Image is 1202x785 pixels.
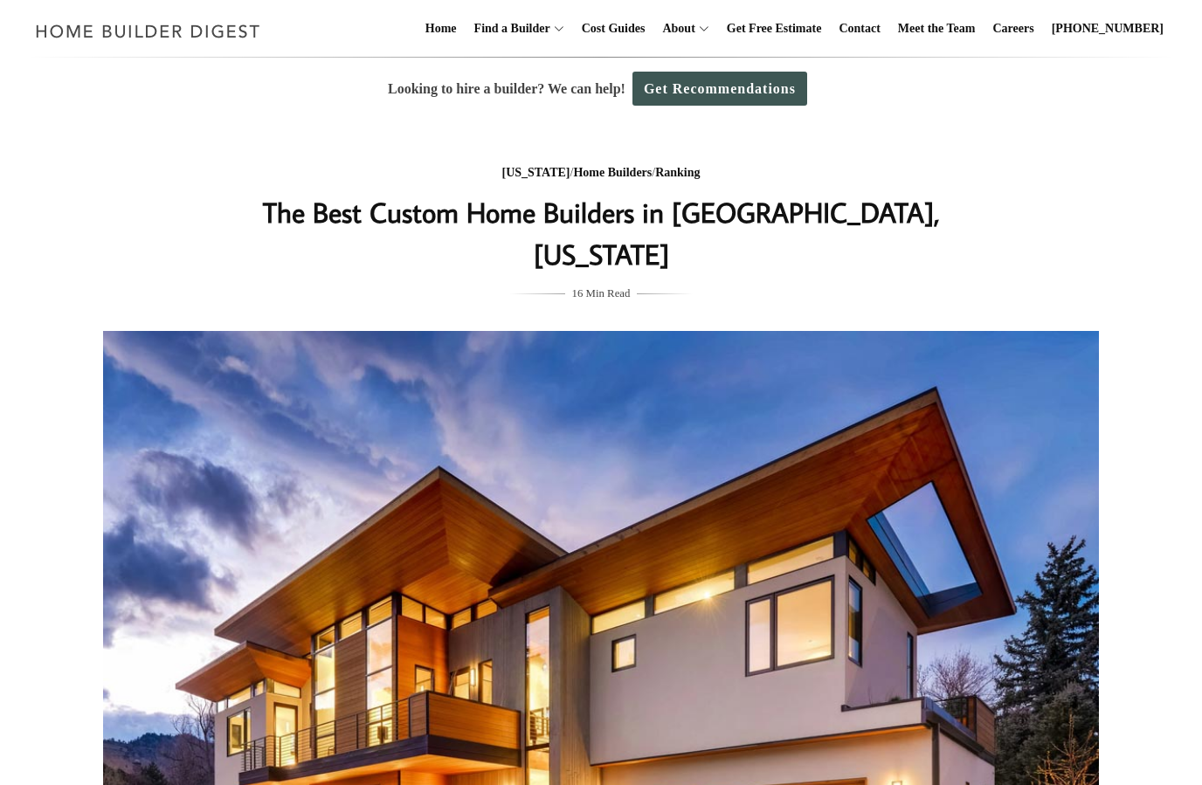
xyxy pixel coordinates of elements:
div: / / [252,162,950,184]
a: [PHONE_NUMBER] [1045,1,1171,57]
a: Contact [832,1,887,57]
span: 16 Min Read [572,284,631,303]
a: Home Builders [573,166,652,179]
a: Meet the Team [891,1,983,57]
a: Get Free Estimate [720,1,829,57]
a: Cost Guides [575,1,653,57]
a: Ranking [655,166,700,179]
a: About [655,1,694,57]
img: Home Builder Digest [28,14,268,48]
a: [US_STATE] [501,166,570,179]
a: Careers [986,1,1041,57]
h1: The Best Custom Home Builders in [GEOGRAPHIC_DATA], [US_STATE] [252,191,950,275]
a: Find a Builder [467,1,550,57]
a: Home [418,1,464,57]
a: Get Recommendations [632,72,807,106]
